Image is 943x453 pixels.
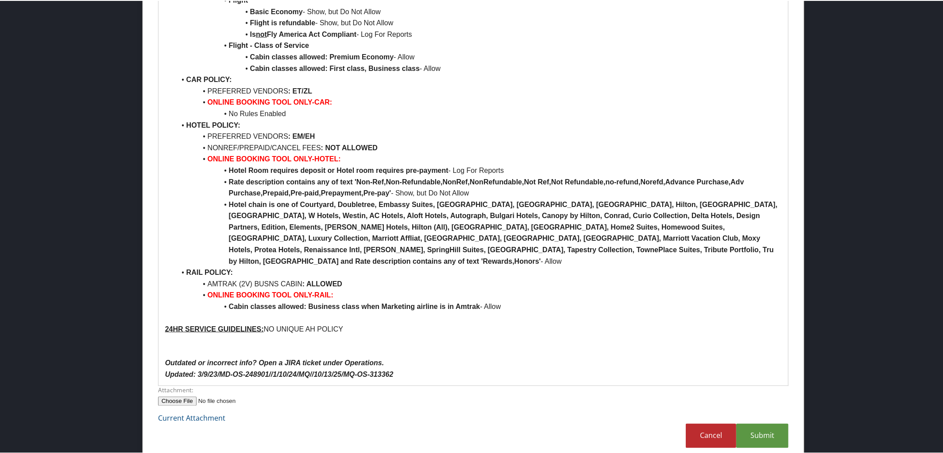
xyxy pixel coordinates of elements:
[176,130,782,141] li: PREFERRED VENDORS
[176,141,782,153] li: NONREF/PREPAID/CANCEL FEES
[302,279,342,287] strong: : ALLOWED
[288,132,315,139] strong: : EM/EH
[229,177,746,196] strong: Rate description contains any of text 'Non-Ref,Non-Refundable,NonRef,NonRefundable,Not Ref,Not Re...
[736,423,788,447] a: Submit
[165,324,264,332] u: 24HR SERVICE GUIDELINES:
[176,300,782,312] li: - Allow
[229,302,480,309] strong: Cabin classes allowed: Business class when Marketing airline is in Amtrak
[165,359,384,366] em: Outdated or incorrect info? Open a JIRA ticket under Operations.
[176,85,782,96] li: PREFERRED VENDORS
[293,86,312,94] strong: ET/ZL
[176,51,782,62] li: - Allow
[250,30,357,37] strong: Is Fly America Act Compliant
[229,200,780,264] strong: Hotel chain is one of Courtyard, Doubletree, Embassy Suites, [GEOGRAPHIC_DATA], [GEOGRAPHIC_DATA]...
[250,7,303,15] strong: Basic Economy
[208,154,341,162] strong: ONLINE BOOKING TOOL ONLY-HOTEL:
[176,5,782,17] li: - Show, but Do Not Allow
[250,64,420,71] strong: Cabin classes allowed: First class, Business class
[256,30,267,37] u: not
[186,268,233,275] strong: RAIL POLICY:
[250,18,316,26] strong: Flight is refundable
[288,86,290,94] strong: :
[176,16,782,28] li: - Show, but Do Not Allow
[186,75,232,82] strong: CAR POLICY:
[158,413,225,422] a: Current Attachment
[176,198,782,266] li: - Allow
[176,107,782,119] li: No Rules Enabled
[176,176,782,198] li: - Show, but Do Not Allow
[208,290,333,298] strong: ONLINE BOOKING TOOL ONLY-RAIL:
[176,277,782,289] li: AMTRAK (2V) BUSNS CABIN
[176,62,782,74] li: - Allow
[229,166,448,173] strong: Hotel Room requires deposit or Hotel room requires pre-payment
[208,98,332,105] strong: ONLINE BOOKING TOOL ONLY-CAR:
[158,385,789,394] label: Attachment:
[186,121,240,128] strong: HOTEL POLICY:
[165,323,782,334] p: NO UNIQUE AH POLICY
[250,52,394,60] strong: Cabin classes allowed: Premium Economy
[176,28,782,39] li: - Log For Reports
[229,41,309,48] strong: Flight - Class of Service
[686,423,736,447] a: Cancel
[176,164,782,176] li: - Log For Reports
[165,370,394,378] em: Updated: 3/9/23/MD-OS-248901//1/10/24/MQ//10/13/25/MQ-OS-313362
[321,143,378,151] strong: : NOT ALLOWED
